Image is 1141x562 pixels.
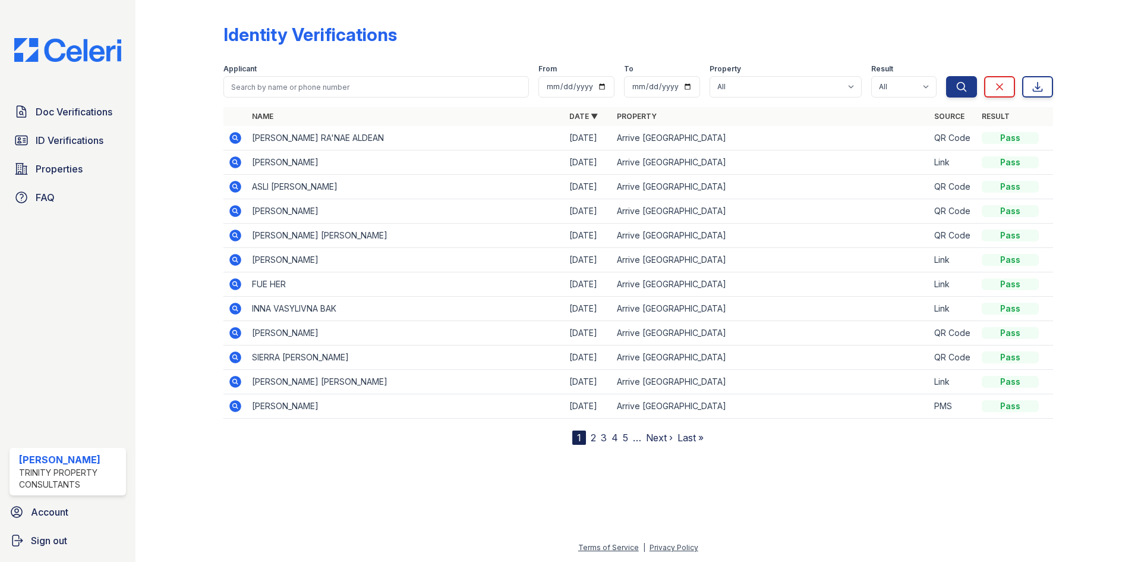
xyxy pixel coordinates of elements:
[565,394,612,419] td: [DATE]
[565,175,612,199] td: [DATE]
[982,400,1039,412] div: Pass
[565,199,612,224] td: [DATE]
[982,327,1039,339] div: Pass
[247,199,565,224] td: [PERSON_NAME]
[247,126,565,150] td: [PERSON_NAME] RA'NAE ALDEAN
[612,272,929,297] td: Arrive [GEOGRAPHIC_DATA]
[565,150,612,175] td: [DATE]
[929,272,977,297] td: Link
[578,543,639,552] a: Terms of Service
[617,112,657,121] a: Property
[247,224,565,248] td: [PERSON_NAME] [PERSON_NAME]
[247,150,565,175] td: [PERSON_NAME]
[929,175,977,199] td: QR Code
[612,321,929,346] td: Arrive [GEOGRAPHIC_DATA]
[10,128,126,152] a: ID Verifications
[5,38,131,62] img: CE_Logo_Blue-a8612792a0a2168367f1c8372b55b34899dd931a85d93a1a3d3e32e68fde9ad4.png
[538,64,557,74] label: From
[929,370,977,394] td: Link
[929,346,977,370] td: QR Code
[982,254,1039,266] div: Pass
[36,162,83,176] span: Properties
[10,186,126,209] a: FAQ
[565,370,612,394] td: [DATE]
[565,126,612,150] td: [DATE]
[982,303,1039,315] div: Pass
[10,157,126,181] a: Properties
[982,132,1039,144] div: Pass
[247,297,565,321] td: INNA VASYLIVNA BAK
[982,278,1039,290] div: Pass
[569,112,598,121] a: Date ▼
[643,543,645,552] div: |
[247,394,565,419] td: [PERSON_NAME]
[982,181,1039,193] div: Pass
[565,297,612,321] td: [DATE]
[929,297,977,321] td: Link
[929,126,977,150] td: QR Code
[929,394,977,419] td: PMS
[871,64,893,74] label: Result
[247,321,565,346] td: [PERSON_NAME]
[223,64,257,74] label: Applicant
[612,199,929,224] td: Arrive [GEOGRAPHIC_DATA]
[565,321,612,346] td: [DATE]
[982,112,1010,121] a: Result
[601,432,607,444] a: 3
[624,64,633,74] label: To
[650,543,698,552] a: Privacy Policy
[612,150,929,175] td: Arrive [GEOGRAPHIC_DATA]
[247,272,565,297] td: FUE HER
[565,346,612,370] td: [DATE]
[572,431,586,445] div: 1
[612,346,929,370] td: Arrive [GEOGRAPHIC_DATA]
[19,453,121,467] div: [PERSON_NAME]
[612,224,929,248] td: Arrive [GEOGRAPHIC_DATA]
[36,105,112,119] span: Doc Verifications
[934,112,965,121] a: Source
[929,321,977,346] td: QR Code
[929,199,977,224] td: QR Code
[929,224,977,248] td: QR Code
[612,126,929,150] td: Arrive [GEOGRAPHIC_DATA]
[5,500,131,524] a: Account
[982,156,1039,168] div: Pass
[982,376,1039,388] div: Pass
[612,432,618,444] a: 4
[565,224,612,248] td: [DATE]
[710,64,741,74] label: Property
[677,432,704,444] a: Last »
[247,346,565,370] td: SIERRA [PERSON_NAME]
[623,432,628,444] a: 5
[982,351,1039,363] div: Pass
[31,533,67,548] span: Sign out
[929,150,977,175] td: Link
[982,205,1039,217] div: Pass
[612,394,929,419] td: Arrive [GEOGRAPHIC_DATA]
[982,230,1039,241] div: Pass
[612,370,929,394] td: Arrive [GEOGRAPHIC_DATA]
[223,24,397,45] div: Identity Verifications
[10,100,126,124] a: Doc Verifications
[36,190,55,205] span: FAQ
[31,505,68,519] span: Account
[612,248,929,272] td: Arrive [GEOGRAPHIC_DATA]
[612,175,929,199] td: Arrive [GEOGRAPHIC_DATA]
[633,431,641,445] span: …
[612,297,929,321] td: Arrive [GEOGRAPHIC_DATA]
[247,248,565,272] td: [PERSON_NAME]
[223,76,529,98] input: Search by name or phone number
[5,529,131,552] a: Sign out
[646,432,673,444] a: Next ›
[252,112,273,121] a: Name
[565,272,612,297] td: [DATE]
[247,370,565,394] td: [PERSON_NAME] [PERSON_NAME]
[247,175,565,199] td: ASLI [PERSON_NAME]
[36,133,103,147] span: ID Verifications
[565,248,612,272] td: [DATE]
[591,432,596,444] a: 2
[929,248,977,272] td: Link
[19,467,121,491] div: Trinity Property Consultants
